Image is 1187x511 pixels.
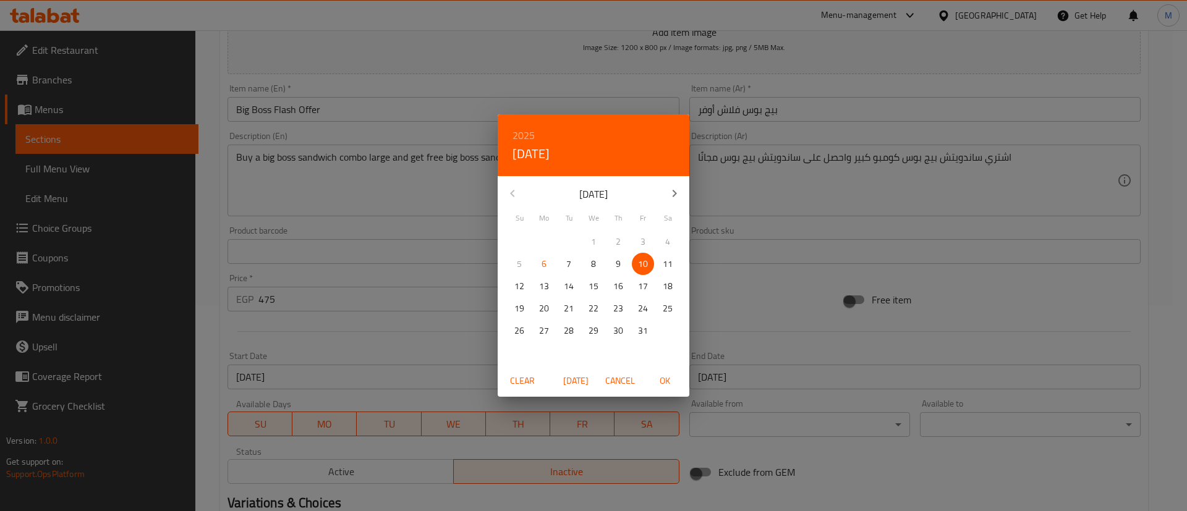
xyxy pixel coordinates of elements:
p: 21 [564,301,574,316]
p: 14 [564,279,574,294]
button: 21 [558,297,580,319]
p: 17 [638,279,648,294]
button: 19 [508,297,530,319]
button: 14 [558,275,580,297]
p: 7 [566,256,571,272]
p: 11 [663,256,673,272]
p: 12 [514,279,524,294]
button: 2025 [513,127,535,144]
p: 28 [564,323,574,339]
span: [DATE] [561,373,590,389]
button: 18 [657,275,679,297]
button: 13 [533,275,555,297]
span: Cancel [605,373,635,389]
button: 15 [582,275,605,297]
p: 10 [638,256,648,272]
p: 8 [591,256,596,272]
button: 31 [632,319,654,342]
p: 30 [613,323,623,339]
button: 11 [657,253,679,275]
button: 28 [558,319,580,342]
p: 16 [613,279,623,294]
span: Tu [558,213,580,224]
p: 6 [542,256,547,272]
button: 22 [582,297,605,319]
p: 22 [589,301,598,316]
button: Cancel [600,370,640,392]
p: 29 [589,323,598,339]
span: We [582,213,605,224]
button: 10 [632,253,654,275]
button: OK [645,370,684,392]
span: Su [508,213,530,224]
p: 19 [514,301,524,316]
button: 20 [533,297,555,319]
button: [DATE] [513,144,550,164]
button: 12 [508,275,530,297]
p: 13 [539,279,549,294]
p: 27 [539,323,549,339]
p: 18 [663,279,673,294]
p: 9 [616,256,621,272]
button: 26 [508,319,530,342]
p: 20 [539,301,549,316]
button: 24 [632,297,654,319]
p: 26 [514,323,524,339]
button: 6 [533,253,555,275]
button: 30 [607,319,629,342]
p: 15 [589,279,598,294]
span: OK [650,373,679,389]
p: 24 [638,301,648,316]
button: [DATE] [556,370,595,392]
button: 27 [533,319,555,342]
span: Th [607,213,629,224]
p: 23 [613,301,623,316]
button: 7 [558,253,580,275]
p: 25 [663,301,673,316]
button: 9 [607,253,629,275]
span: Sa [657,213,679,224]
button: 29 [582,319,605,342]
button: 16 [607,275,629,297]
span: Mo [533,213,555,224]
p: 31 [638,323,648,339]
button: 23 [607,297,629,319]
span: Clear [508,373,537,389]
button: 8 [582,253,605,275]
button: 25 [657,297,679,319]
button: 17 [632,275,654,297]
button: Clear [503,370,542,392]
p: [DATE] [527,187,660,201]
span: Fr [632,213,654,224]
